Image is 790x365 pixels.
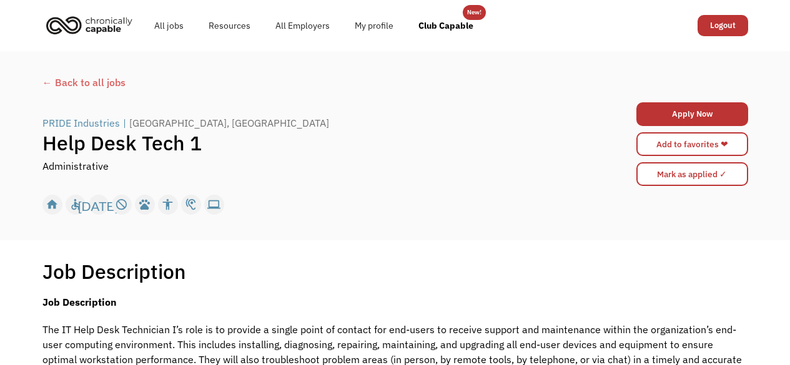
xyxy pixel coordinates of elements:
[406,6,486,46] a: Club Capable
[42,11,142,39] a: home
[42,75,748,90] a: ← Back to all jobs
[636,159,748,189] form: Mark as applied form
[184,195,197,214] div: hearing
[142,6,196,46] a: All jobs
[69,195,82,214] div: accessible
[42,115,120,130] div: PRIDE Industries
[42,130,572,155] h1: Help Desk Tech 1
[123,115,126,130] div: |
[263,6,342,46] a: All Employers
[636,162,748,186] input: Mark as applied ✓
[636,132,748,156] a: Add to favorites ❤
[42,158,109,173] div: Administrative
[42,259,186,284] h1: Job Description
[161,195,174,214] div: accessibility
[342,6,406,46] a: My profile
[42,296,117,308] strong: Job Description
[129,115,329,130] div: [GEOGRAPHIC_DATA], [GEOGRAPHIC_DATA]
[46,195,59,214] div: home
[78,195,119,214] div: [DATE]
[207,195,220,214] div: computer
[138,195,151,214] div: pets
[115,195,128,214] div: not_interested
[42,11,136,39] img: Chronically Capable logo
[636,102,748,126] a: Apply Now
[196,6,263,46] a: Resources
[698,15,748,36] a: Logout
[467,5,481,20] div: New!
[42,115,332,130] a: PRIDE Industries|[GEOGRAPHIC_DATA], [GEOGRAPHIC_DATA]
